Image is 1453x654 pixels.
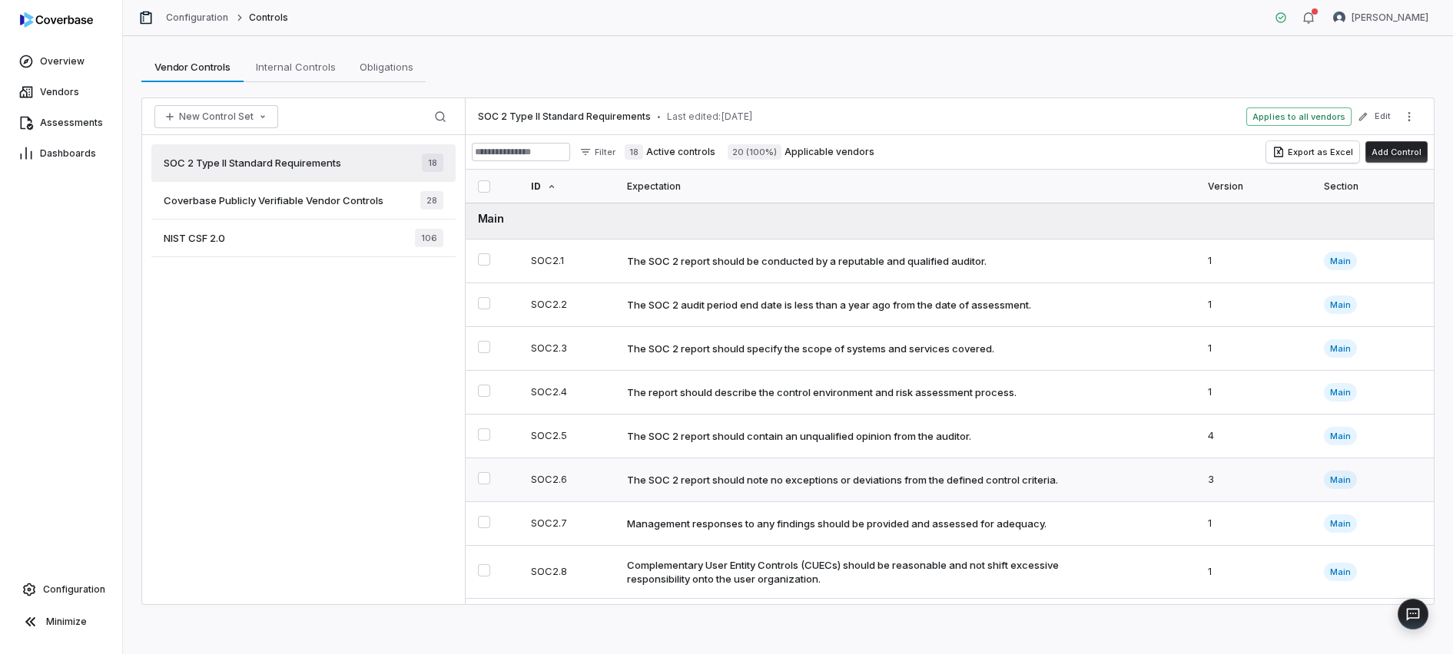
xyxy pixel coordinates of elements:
[151,220,456,257] a: NIST CSF 2.0106
[728,144,874,160] label: Applicable vendors
[1324,383,1357,401] span: Main
[1199,371,1314,415] td: 1
[1324,339,1357,358] span: Main
[478,210,1421,226] div: Main
[522,415,618,458] td: SOC2.5
[627,558,1076,586] div: Complementary User Entity Controls (CUECs) should be reasonable and not shift excessive responsib...
[1199,546,1314,599] td: 1
[478,428,490,441] button: Select SOC2.5 control
[627,429,971,443] div: The SOC 2 report should contain an unqualified opinion from the auditor.
[151,182,456,220] a: Coverbase Publicly Verifiable Vendor Controls28
[40,147,96,160] span: Dashboards
[478,472,490,484] button: Select SOC2.6 control
[1324,296,1357,314] span: Main
[164,193,383,207] span: Coverbase Publicly Verifiable Vendor Controls
[1324,6,1438,29] button: Kim Kambarami avatar[PERSON_NAME]
[627,298,1031,312] div: The SOC 2 audit period end date is less than a year ago from the date of assessment.
[1333,12,1345,24] img: Kim Kambarami avatar
[478,253,490,266] button: Select SOC2.1 control
[46,616,87,628] span: Minimize
[250,57,342,77] span: Internal Controls
[415,229,443,247] span: 106
[1266,141,1359,163] button: Export as Excel
[478,516,490,528] button: Select SOC2.7 control
[20,12,93,28] img: logo-D7KZi-bG.svg
[478,341,490,353] button: Select SOC2.3 control
[657,111,661,122] span: •
[40,117,103,129] span: Assessments
[1324,563,1357,581] span: Main
[1199,239,1314,283] td: 1
[1324,170,1421,203] div: Section
[627,254,987,268] div: The SOC 2 report should be conducted by a reputable and qualified auditor.
[1324,427,1357,445] span: Main
[625,144,643,160] span: 18
[3,109,119,137] a: Assessments
[154,105,278,128] button: New Control Set
[422,154,443,172] span: 18
[164,156,341,170] span: SOC 2 Type II Standard Requirements
[1324,514,1357,533] span: Main
[1246,107,1352,126] span: Applies to all vendors
[625,144,715,160] label: Active controls
[531,170,609,203] div: ID
[595,147,615,158] span: Filter
[1199,327,1314,371] td: 1
[1397,105,1421,128] button: More actions
[522,546,618,599] td: SOC2.8
[1324,471,1357,489] span: Main
[3,140,119,167] a: Dashboards
[573,143,622,161] button: Filter
[522,458,618,502] td: SOC2.6
[627,170,1189,203] div: Expectation
[1199,502,1314,546] td: 1
[1324,252,1357,270] span: Main
[40,55,85,68] span: Overview
[522,327,618,371] td: SOC2.3
[420,191,443,210] span: 28
[1353,103,1395,130] button: Edit
[6,606,116,637] button: Minimize
[40,86,79,98] span: Vendors
[3,78,119,106] a: Vendors
[1352,12,1428,24] span: [PERSON_NAME]
[353,57,420,77] span: Obligations
[1365,141,1428,163] button: Add Control
[522,371,618,415] td: SOC2.4
[627,517,1047,530] div: Management responses to any findings should be provided and assessed for adequacy.
[478,564,490,576] button: Select SOC2.8 control
[249,12,288,24] span: Controls
[1199,458,1314,502] td: 3
[148,57,237,77] span: Vendor Controls
[166,12,229,24] a: Configuration
[627,342,994,355] div: The SOC 2 report should specify the scope of systems and services covered.
[627,473,1058,487] div: The SOC 2 report should note no exceptions or deviations from the defined control criteria.
[522,239,618,283] td: SOC2.1
[627,385,1017,399] div: The report should describe the control environment and risk assessment process.
[522,502,618,546] td: SOC2.7
[478,297,490,309] button: Select SOC2.2 control
[522,599,618,642] td: SOC2.9
[728,144,781,160] span: 20 (100%)
[164,231,225,245] span: NIST CSF 2.0
[3,48,119,75] a: Overview
[478,111,651,123] span: SOC 2 Type II Standard Requirements
[478,385,490,397] button: Select SOC2.4 control
[43,583,105,596] span: Configuration
[151,144,456,182] a: SOC 2 Type II Standard Requirements18
[522,283,618,327] td: SOC2.2
[1199,415,1314,458] td: 4
[1199,599,1314,642] td: 1
[1208,170,1305,203] div: Version
[1199,283,1314,327] td: 1
[6,576,116,603] a: Configuration
[667,111,753,123] span: Last edited: [DATE]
